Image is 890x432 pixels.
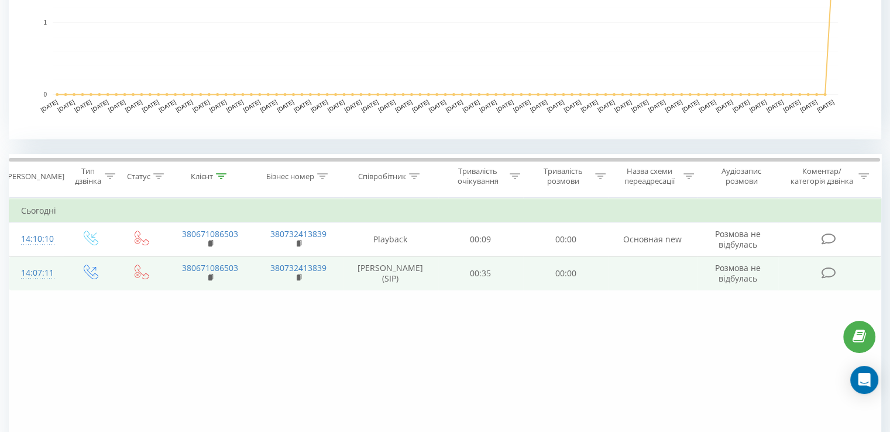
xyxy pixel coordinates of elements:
[270,262,327,273] a: 380732413839
[445,98,464,113] text: [DATE]
[787,166,855,186] div: Коментар/категорія дзвінка
[608,222,696,256] td: Основная new
[208,98,228,113] text: [DATE]
[438,256,523,290] td: 00:35
[124,98,143,113] text: [DATE]
[242,98,262,113] text: [DATE]
[21,262,52,284] div: 14:07:11
[174,98,194,113] text: [DATE]
[523,256,608,290] td: 00:00
[748,98,768,113] text: [DATE]
[74,166,101,186] div: Тип дзвінка
[546,98,565,113] text: [DATE]
[563,98,582,113] text: [DATE]
[73,98,92,113] text: [DATE]
[225,98,245,113] text: [DATE]
[343,222,438,256] td: Playback
[9,199,881,222] td: Сьогодні
[647,98,666,113] text: [DATE]
[21,228,52,251] div: 14:10:10
[619,166,681,186] div: Назва схеми переадресації
[731,98,751,113] text: [DATE]
[158,98,177,113] text: [DATE]
[523,222,608,256] td: 00:00
[613,98,633,113] text: [DATE]
[715,228,761,250] span: Розмова не відбулась
[596,98,616,113] text: [DATE]
[182,262,238,273] a: 380671086503
[270,228,327,239] a: 380732413839
[664,98,683,113] text: [DATE]
[141,98,160,113] text: [DATE]
[266,172,314,181] div: Бізнес номер
[495,98,514,113] text: [DATE]
[57,98,76,113] text: [DATE]
[127,172,150,181] div: Статус
[343,98,363,113] text: [DATE]
[5,172,64,181] div: [PERSON_NAME]
[259,98,279,113] text: [DATE]
[43,19,47,26] text: 1
[534,166,592,186] div: Тривалість розмови
[580,98,599,113] text: [DATE]
[90,98,109,113] text: [DATE]
[293,98,312,113] text: [DATE]
[478,98,497,113] text: [DATE]
[107,98,126,113] text: [DATE]
[276,98,295,113] text: [DATE]
[343,256,438,290] td: [PERSON_NAME] (SIP)
[40,98,59,113] text: [DATE]
[697,98,717,113] text: [DATE]
[438,222,523,256] td: 00:09
[182,228,238,239] a: 380671086503
[765,98,785,113] text: [DATE]
[816,98,835,113] text: [DATE]
[310,98,329,113] text: [DATE]
[449,166,507,186] div: Тривалість очікування
[630,98,650,113] text: [DATE]
[681,98,700,113] text: [DATE]
[43,91,47,98] text: 0
[394,98,413,113] text: [DATE]
[191,98,211,113] text: [DATE]
[377,98,396,113] text: [DATE]
[360,98,380,113] text: [DATE]
[714,98,734,113] text: [DATE]
[529,98,548,113] text: [DATE]
[799,98,818,113] text: [DATE]
[715,262,761,284] span: Розмова не відбулась
[191,172,213,181] div: Клієнт
[850,366,878,394] div: Open Intercom Messenger
[512,98,531,113] text: [DATE]
[428,98,447,113] text: [DATE]
[411,98,430,113] text: [DATE]
[358,172,406,181] div: Співробітник
[782,98,802,113] text: [DATE]
[462,98,481,113] text: [DATE]
[707,166,776,186] div: Аудіозапис розмови
[327,98,346,113] text: [DATE]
